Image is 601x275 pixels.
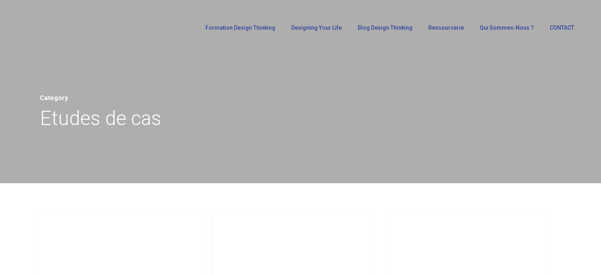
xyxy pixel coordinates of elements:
[476,25,538,30] a: Qui sommes-nous ?
[480,25,534,31] span: Qui sommes-nous ?
[220,217,272,227] a: Etudes de cas
[354,25,416,30] a: Blog Design Thinking
[48,217,100,227] a: Etudes de cas
[40,104,561,132] h1: Etudes de cas
[550,25,574,31] span: CONTACT
[287,25,346,30] a: Designing Your Life
[393,217,445,227] a: Etudes de cas
[424,25,468,30] a: Ressourcerie
[205,25,275,31] span: Formation Design Thinking
[291,25,342,31] span: Designing Your Life
[40,94,68,102] span: Category
[546,25,578,30] a: CONTACT
[428,25,464,31] span: Ressourcerie
[358,25,413,31] span: Blog Design Thinking
[202,25,279,30] a: Formation Design Thinking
